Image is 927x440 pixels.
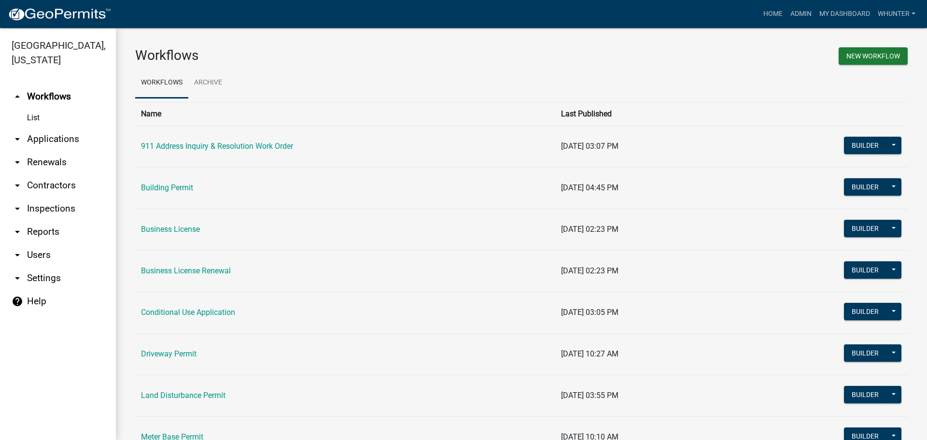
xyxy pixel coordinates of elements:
a: whunter [874,5,919,23]
th: Name [135,102,555,126]
a: Building Permit [141,183,193,192]
button: Builder [844,220,886,237]
a: Workflows [135,68,188,99]
span: [DATE] 10:27 AM [561,349,618,358]
a: Driveway Permit [141,349,197,358]
i: arrow_drop_down [12,249,23,261]
a: Business License [141,225,200,234]
span: [DATE] 03:05 PM [561,308,618,317]
button: Builder [844,344,886,362]
span: [DATE] 02:23 PM [561,225,618,234]
a: My Dashboard [815,5,874,23]
i: arrow_drop_down [12,156,23,168]
a: Business License Renewal [141,266,231,275]
i: help [12,296,23,307]
span: [DATE] 03:55 PM [561,391,618,400]
a: 911 Address Inquiry & Resolution Work Order [141,142,293,151]
button: Builder [844,303,886,320]
a: Archive [188,68,228,99]
button: Builder [844,137,886,154]
a: Home [759,5,787,23]
i: arrow_drop_down [12,272,23,284]
h3: Workflows [135,47,514,64]
i: arrow_drop_up [12,91,23,102]
th: Last Published [555,102,730,126]
a: Conditional Use Application [141,308,235,317]
span: [DATE] 04:45 PM [561,183,618,192]
span: [DATE] 03:07 PM [561,142,618,151]
a: Admin [787,5,815,23]
i: arrow_drop_down [12,203,23,214]
button: Builder [844,178,886,196]
span: [DATE] 02:23 PM [561,266,618,275]
a: Land Disturbance Permit [141,391,225,400]
button: Builder [844,261,886,279]
button: Builder [844,386,886,403]
i: arrow_drop_down [12,180,23,191]
i: arrow_drop_down [12,133,23,145]
i: arrow_drop_down [12,226,23,238]
button: New Workflow [839,47,908,65]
